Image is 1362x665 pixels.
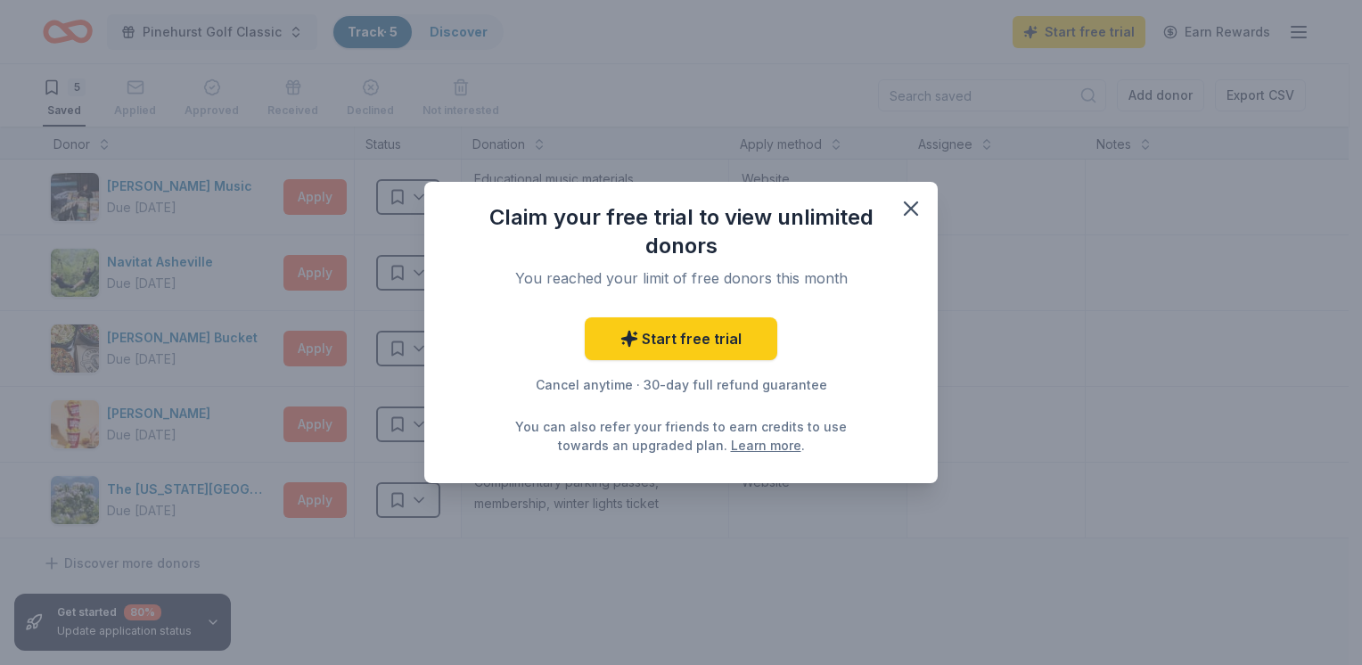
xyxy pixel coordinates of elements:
[460,374,902,396] div: Cancel anytime · 30-day full refund guarantee
[510,417,852,455] div: You can also refer your friends to earn credits to use towards an upgraded plan. .
[460,203,902,260] div: Claim your free trial to view unlimited donors
[731,436,801,455] a: Learn more
[585,317,777,360] a: Start free trial
[481,267,881,289] div: You reached your limit of free donors this month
